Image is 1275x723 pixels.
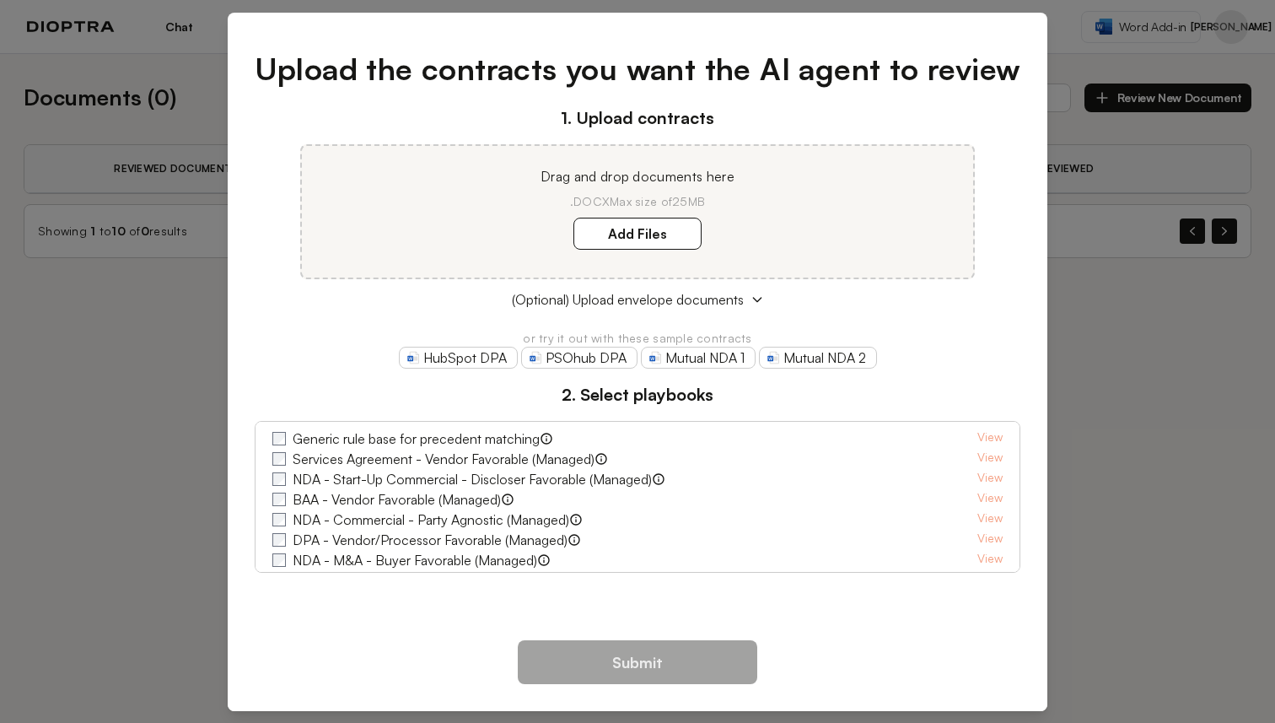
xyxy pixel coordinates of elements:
a: Mutual NDA 2 [759,347,877,369]
p: Drag and drop documents here [322,166,953,186]
p: or try it out with these sample contracts [255,330,1021,347]
a: PSOhub DPA [521,347,637,369]
span: (Optional) Upload envelope documents [512,289,744,310]
a: View [977,510,1003,530]
label: NDA - M&A - Buyer Favorable (Managed) [293,550,537,570]
label: NDA - Start-Up Commercial - Discloser Favorable (Managed) [293,469,652,489]
a: View [977,449,1003,469]
a: View [977,469,1003,489]
label: Services Agreement - Customer Review of Vendor Form (Market) [293,570,677,591]
label: Generic rule base for precedent matching [293,429,540,449]
label: Services Agreement - Vendor Favorable (Managed) [293,449,594,469]
label: Add Files [573,218,702,250]
a: View [977,489,1003,510]
label: BAA - Vendor Favorable (Managed) [293,489,501,510]
a: View [977,530,1003,550]
a: View [977,429,1003,449]
p: .DOCX Max size of 25MB [322,193,953,210]
label: NDA - Commercial - Party Agnostic (Managed) [293,510,569,530]
h3: 2. Select playbooks [255,382,1021,407]
h1: Upload the contracts you want the AI agent to review [255,46,1021,92]
a: View [977,570,1003,591]
h3: 1. Upload contracts [255,105,1021,131]
button: (Optional) Upload envelope documents [255,289,1021,310]
a: View [977,550,1003,570]
label: DPA - Vendor/Processor Favorable (Managed) [293,530,568,550]
button: Submit [518,640,757,684]
a: HubSpot DPA [399,347,518,369]
a: Mutual NDA 1 [641,347,756,369]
